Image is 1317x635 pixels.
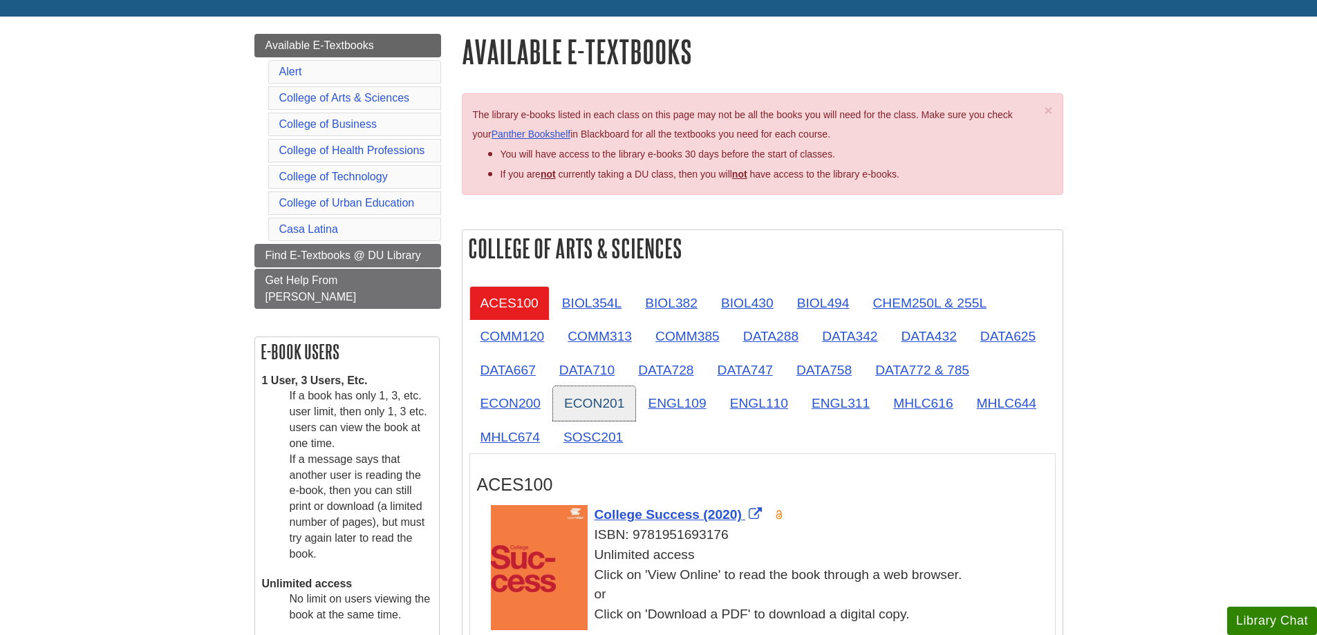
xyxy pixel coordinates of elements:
[492,129,570,140] a: Panther Bookshelf
[1044,103,1052,117] button: Close
[279,92,410,104] a: College of Arts & Sciences
[469,286,550,320] a: ACES100
[732,169,747,180] u: not
[262,576,432,592] dt: Unlimited access
[469,386,552,420] a: ECON200
[477,475,1048,495] h3: ACES100
[634,286,709,320] a: BIOL382
[491,505,588,630] img: Cover Art
[557,319,643,353] a: COMM313
[864,353,980,387] a: DATA772 & 785
[637,386,717,420] a: ENGL109
[719,386,799,420] a: ENGL110
[882,386,964,420] a: MHLC616
[774,509,785,520] img: Open Access
[551,286,633,320] a: BIOL354L
[473,109,1013,140] span: The library e-books listed in each class on this page may not be all the books you will need for ...
[265,274,357,303] span: Get Help From [PERSON_NAME]
[890,319,967,353] a: DATA432
[491,545,1048,625] div: Unlimited access Click on 'View Online' to read the book through a web browser. or Click on 'Down...
[469,420,551,454] a: MHLC674
[290,388,432,562] dd: If a book has only 1, 3, etc. user limit, then only 1, 3 etc. users can view the book at one time...
[262,373,432,389] dt: 1 User, 3 Users, Etc.
[265,39,374,51] span: Available E-Textbooks
[644,319,731,353] a: COMM385
[279,66,302,77] a: Alert
[966,386,1047,420] a: MHLC644
[279,197,415,209] a: College of Urban Education
[732,319,810,353] a: DATA288
[553,386,635,420] a: ECON201
[1227,607,1317,635] button: Library Chat
[786,286,861,320] a: BIOL494
[279,223,338,235] a: Casa Latina
[279,118,377,130] a: College of Business
[290,591,432,623] dd: No limit on users viewing the book at the same time.
[265,249,421,261] span: Find E-Textbooks @ DU Library
[861,286,998,320] a: CHEM250L & 255L
[1044,102,1052,118] span: ×
[501,149,835,160] span: You will have access to the library e-books 30 days before the start of classes.
[552,420,634,454] a: SOSC201
[469,353,547,387] a: DATA667
[548,353,626,387] a: DATA710
[254,244,441,267] a: Find E-Textbooks @ DU Library
[710,286,785,320] a: BIOL430
[627,353,704,387] a: DATA728
[255,337,439,366] h2: E-book Users
[785,353,863,387] a: DATA758
[254,269,441,309] a: Get Help From [PERSON_NAME]
[707,353,784,387] a: DATA747
[279,171,388,182] a: College of Technology
[279,144,425,156] a: College of Health Professions
[811,319,888,353] a: DATA342
[595,507,742,522] span: College Success (2020)
[541,169,556,180] strong: not
[801,386,881,420] a: ENGL311
[254,34,441,57] a: Available E-Textbooks
[969,319,1047,353] a: DATA625
[595,507,766,522] a: Link opens in new window
[469,319,556,353] a: COMM120
[501,169,899,180] span: If you are currently taking a DU class, then you will have access to the library e-books.
[491,525,1048,545] div: ISBN: 9781951693176
[462,34,1063,69] h1: Available E-Textbooks
[463,230,1063,267] h2: College of Arts & Sciences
